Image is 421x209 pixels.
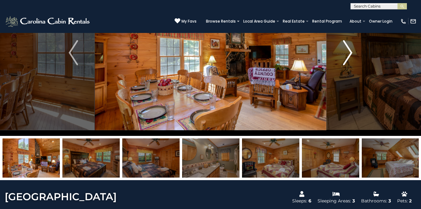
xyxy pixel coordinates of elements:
[346,17,365,26] a: About
[3,138,60,178] img: 163271235
[309,17,345,26] a: Rental Program
[175,18,197,24] a: My Favs
[122,138,180,178] img: 163271237
[400,18,407,24] img: phone-regular-white.png
[410,18,416,24] img: mail-regular-white.png
[302,138,359,178] img: 163271240
[182,138,239,178] img: 163271238
[5,15,92,28] img: White-1-2.png
[69,40,78,65] img: arrow
[182,19,197,24] span: My Favs
[362,138,419,178] img: 163271241
[62,138,120,178] img: 163271236
[240,17,278,26] a: Local Area Guide
[343,40,352,65] img: arrow
[280,17,308,26] a: Real Estate
[366,17,396,26] a: Owner Login
[242,138,299,178] img: 163271239
[203,17,239,26] a: Browse Rentals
